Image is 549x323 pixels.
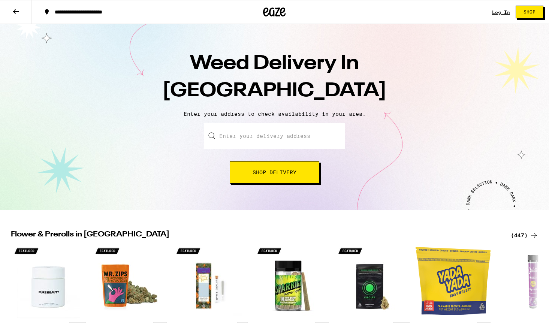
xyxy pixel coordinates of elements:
[335,244,410,319] img: Circles Base Camp - Headband - 3.5g
[516,6,543,18] button: Shop
[511,231,539,240] a: (447)
[92,244,167,319] img: Mr. Zips - Sunshine Punch - 28g
[162,81,387,101] span: [GEOGRAPHIC_DATA]
[11,244,86,319] img: Pure Beauty - Gush Mints 1:1 - 3.5g
[7,111,542,117] p: Enter your address to check availability in your area.
[204,123,345,149] input: Enter your delivery address
[253,170,296,175] span: Shop Delivery
[510,6,549,18] a: Shop
[416,244,491,319] img: Yada Yada - Gush Mints Pre-Ground - 14g
[11,231,502,240] h2: Flower & Prerolls in [GEOGRAPHIC_DATA]
[144,50,406,105] h1: Weed Delivery In
[492,10,510,15] a: Log In
[230,161,319,184] button: Shop Delivery
[254,244,329,319] img: Sparkiez - Guava 14-Pack - 14g
[173,244,248,319] img: Stone Road - Purple Runtz Hash & Diamonds Infused - 1g
[524,10,536,14] span: Shop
